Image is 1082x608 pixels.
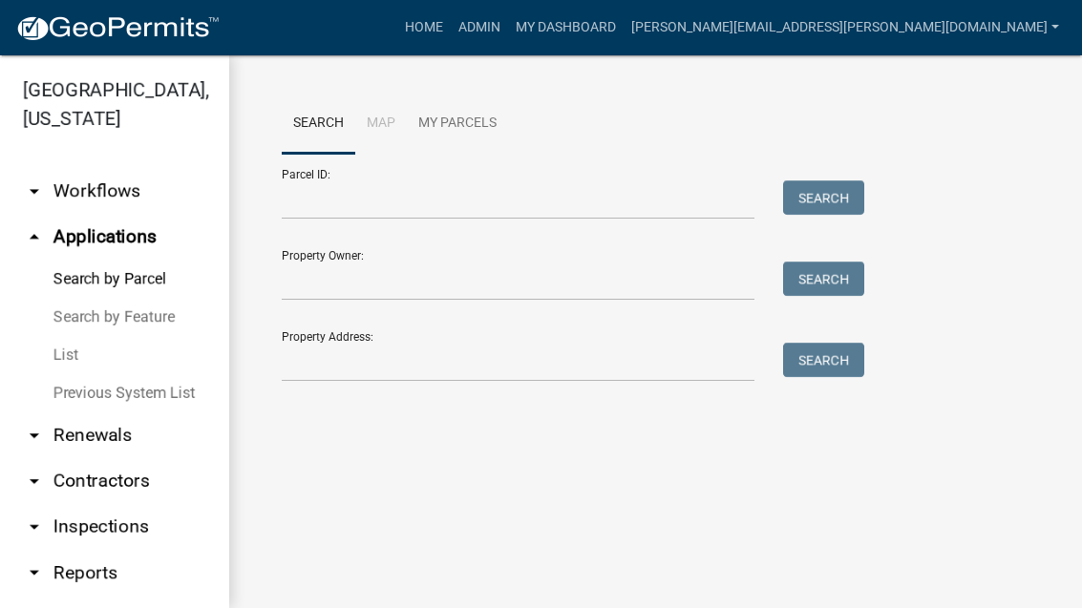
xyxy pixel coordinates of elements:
[282,94,355,155] a: Search
[23,225,46,248] i: arrow_drop_up
[397,10,451,46] a: Home
[783,262,864,296] button: Search
[624,10,1067,46] a: [PERSON_NAME][EMAIL_ADDRESS][PERSON_NAME][DOMAIN_NAME]
[23,515,46,538] i: arrow_drop_down
[783,343,864,377] button: Search
[23,424,46,447] i: arrow_drop_down
[783,180,864,215] button: Search
[407,94,508,155] a: My Parcels
[451,10,508,46] a: Admin
[23,179,46,202] i: arrow_drop_down
[508,10,624,46] a: My Dashboard
[23,470,46,493] i: arrow_drop_down
[23,561,46,584] i: arrow_drop_down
